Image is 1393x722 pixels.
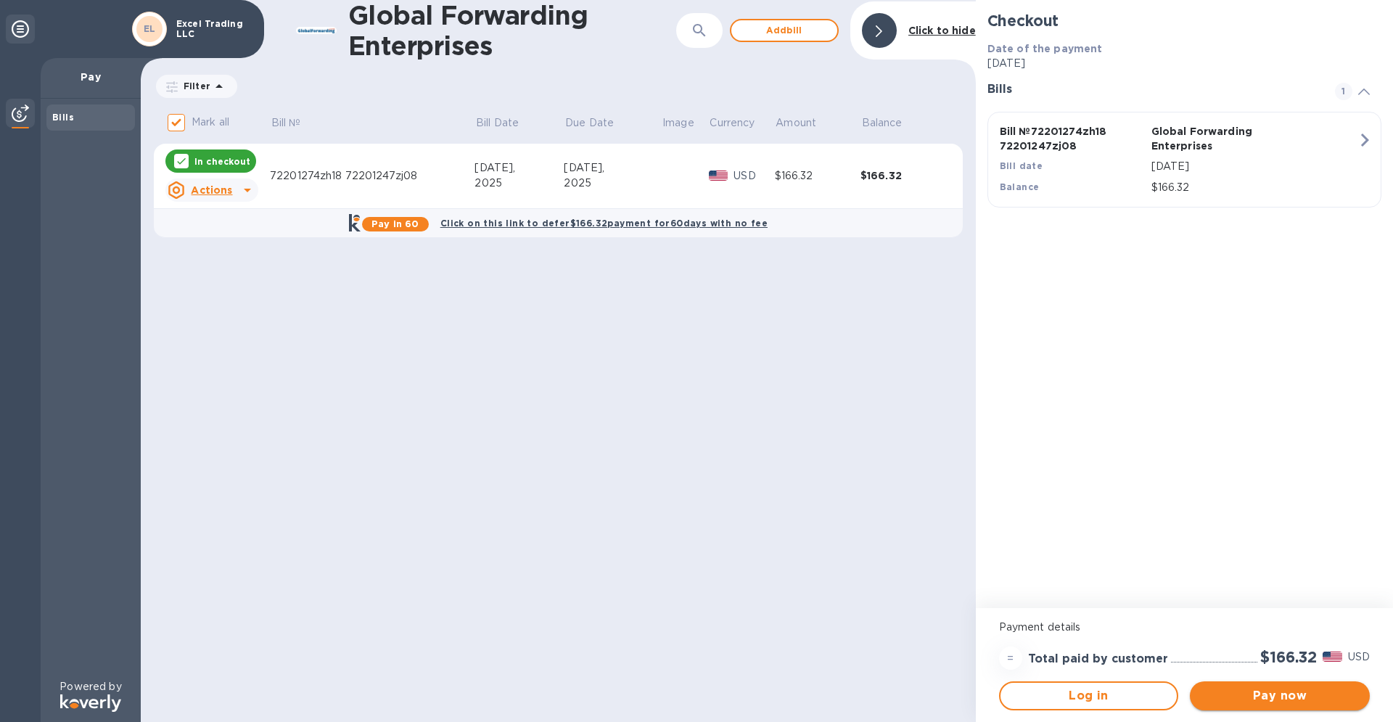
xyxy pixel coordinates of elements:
[271,115,320,131] span: Bill №
[908,25,976,36] b: Click to hide
[862,115,903,131] p: Balance
[564,160,661,176] div: [DATE],
[52,112,74,123] b: Bills
[1000,181,1040,192] b: Balance
[1151,124,1297,153] p: Global Forwarding Enterprises
[52,70,129,84] p: Pay
[862,115,921,131] span: Balance
[1151,159,1357,174] p: [DATE]
[1190,681,1370,710] button: Pay now
[1335,83,1352,100] span: 1
[1260,648,1317,666] h2: $166.32
[371,218,419,229] b: Pay in 60
[1151,180,1357,195] p: $166.32
[1000,124,1146,153] p: Bill № 72201274zh18 72201247zj08
[987,83,1318,97] h3: Bills
[565,115,633,131] span: Due Date
[776,115,816,131] p: Amount
[730,19,839,42] button: Addbill
[987,43,1103,54] b: Date of the payment
[476,115,519,131] p: Bill Date
[987,56,1381,71] p: [DATE]
[60,694,121,712] img: Logo
[710,115,755,131] p: Currency
[734,168,774,184] p: USD
[1323,652,1342,662] img: USD
[440,218,768,229] b: Click on this link to defer $166.32 payment for 60 days with no fee
[476,115,538,131] span: Bill Date
[176,19,249,39] p: Excel Trading LLC
[999,647,1022,670] div: =
[270,168,474,184] div: 72201274zh18 72201247zj08
[59,679,121,694] p: Powered by
[564,176,661,191] div: 2025
[191,184,232,196] u: Actions
[709,171,728,181] img: USD
[1348,649,1370,665] p: USD
[743,22,826,39] span: Add bill
[662,115,694,131] p: Image
[987,12,1381,30] h2: Checkout
[860,168,946,183] div: $166.32
[194,155,250,168] p: In checkout
[474,160,564,176] div: [DATE],
[192,115,229,130] p: Mark all
[178,80,210,92] p: Filter
[776,115,835,131] span: Amount
[144,23,156,34] b: EL
[775,168,860,184] div: $166.32
[1000,160,1043,171] b: Bill date
[1201,687,1358,705] span: Pay now
[271,115,301,131] p: Bill №
[999,620,1370,635] p: Payment details
[1028,652,1168,666] h3: Total paid by customer
[987,112,1381,208] button: Bill №72201274zh18 72201247zj08Global Forwarding EnterprisesBill date[DATE]Balance$166.32
[474,176,564,191] div: 2025
[565,115,614,131] p: Due Date
[999,681,1179,710] button: Log in
[1012,687,1166,705] span: Log in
